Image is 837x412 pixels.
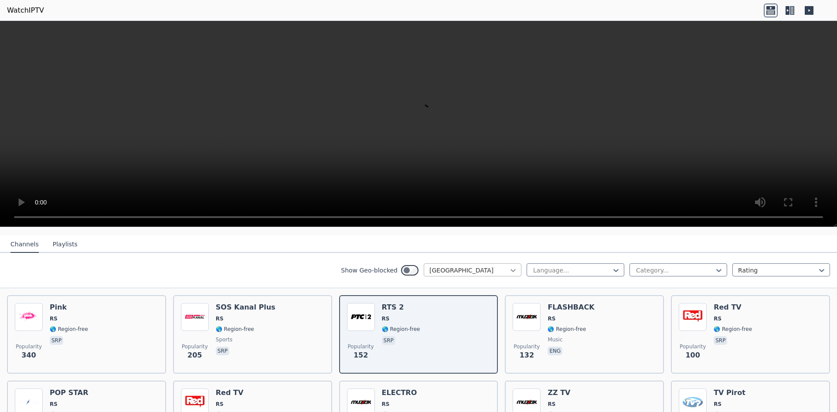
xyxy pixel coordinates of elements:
[50,315,58,322] span: RS
[354,350,368,361] span: 152
[548,303,594,312] h6: FLASHBACK
[50,388,88,397] h6: POP STAR
[341,266,398,275] label: Show Geo-blocked
[714,336,727,345] p: srp
[382,315,390,322] span: RS
[10,236,39,253] button: Channels
[347,303,375,331] img: RTS 2
[679,303,707,331] img: Red TV
[714,401,721,408] span: RS
[15,303,43,331] img: Pink
[216,303,276,312] h6: SOS Kanal Plus
[382,326,420,333] span: 🌎 Region-free
[348,343,374,350] span: Popularity
[50,303,88,312] h6: Pink
[50,326,88,333] span: 🌎 Region-free
[680,343,706,350] span: Popularity
[382,388,420,397] h6: ELECTRO
[714,388,752,397] h6: TV Pirot
[520,350,534,361] span: 132
[548,401,555,408] span: RS
[714,315,721,322] span: RS
[685,350,700,361] span: 100
[216,336,232,343] span: sports
[50,336,63,345] p: srp
[514,343,540,350] span: Popularity
[216,401,224,408] span: RS
[216,326,254,333] span: 🌎 Region-free
[7,5,44,16] a: WatchIPTV
[548,336,562,343] span: music
[382,303,420,312] h6: RTS 2
[548,326,586,333] span: 🌎 Region-free
[50,401,58,408] span: RS
[216,315,224,322] span: RS
[16,343,42,350] span: Popularity
[382,401,390,408] span: RS
[513,303,541,331] img: FLASHBACK
[548,315,555,322] span: RS
[187,350,202,361] span: 205
[216,388,254,397] h6: Red TV
[216,347,229,355] p: srp
[181,303,209,331] img: SOS Kanal Plus
[548,388,586,397] h6: ZZ TV
[21,350,36,361] span: 340
[714,303,752,312] h6: Red TV
[53,236,78,253] button: Playlists
[548,347,562,355] p: eng
[382,336,395,345] p: srp
[714,326,752,333] span: 🌎 Region-free
[182,343,208,350] span: Popularity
